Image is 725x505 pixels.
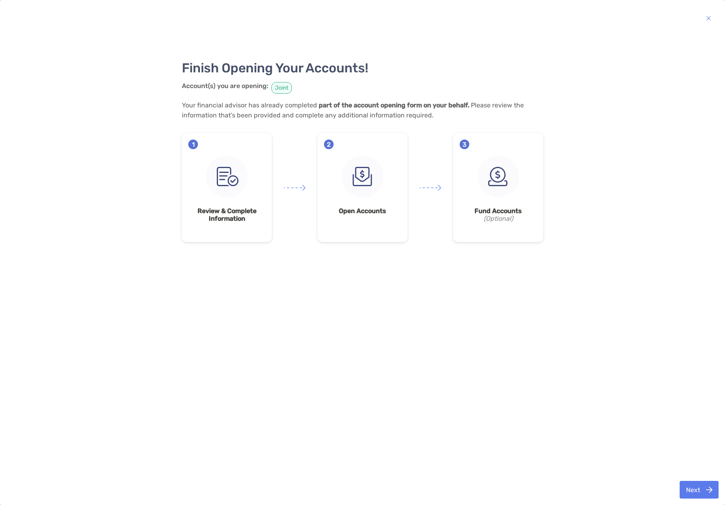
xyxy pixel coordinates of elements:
[342,156,383,197] img: step
[182,82,268,90] strong: Account(s) you are opening:
[460,215,537,222] i: (Optional)
[706,13,711,23] img: button icon
[324,207,401,215] strong: Open Accounts
[324,140,334,149] span: 2
[284,185,305,191] img: arrow
[477,156,519,197] img: step
[188,207,265,222] strong: Review & Complete Information
[680,481,719,499] button: Next
[188,140,198,149] span: 1
[319,101,469,109] strong: part of the account opening form on your behalf.
[460,140,469,149] span: 3
[182,60,543,76] h3: Finish Opening Your Accounts!
[182,100,543,120] p: Your financial advisor has already completed Please review the information that’s been provided a...
[706,487,713,493] img: button icon
[420,185,441,191] img: arrow
[206,156,248,197] img: step
[460,207,537,215] strong: Fund Accounts
[271,82,292,94] span: Joint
